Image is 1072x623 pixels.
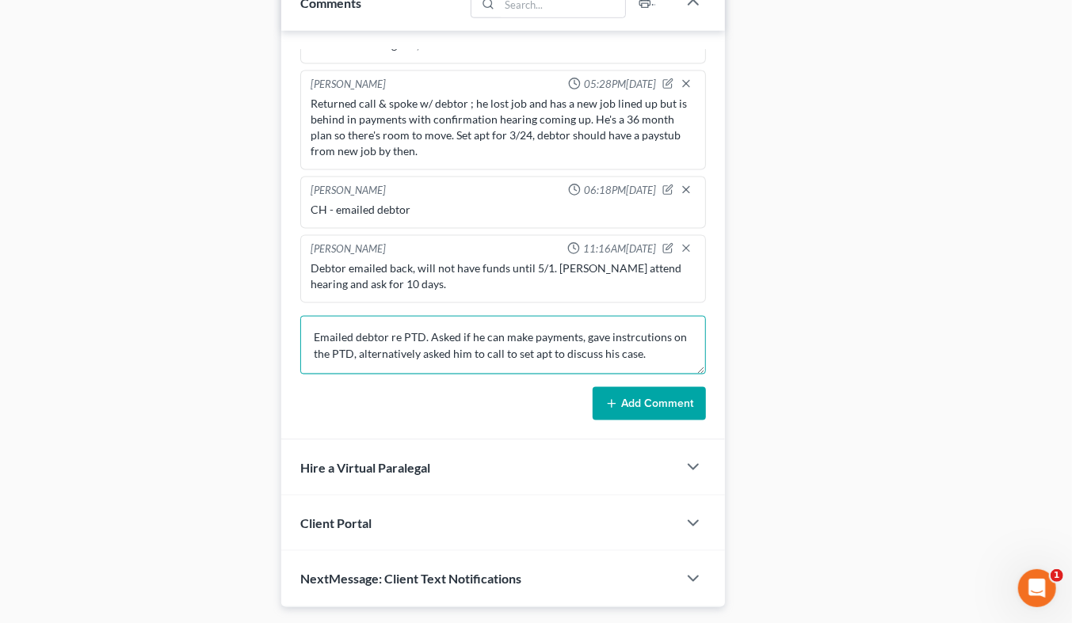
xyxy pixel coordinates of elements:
div: Returned call & spoke w/ debtor ; he lost job and has a new job lined up but is behind in payment... [311,97,696,160]
div: CH - emailed debtor [311,203,696,218]
span: 05:28PM[DATE] [584,78,656,93]
span: Hire a Virtual Paralegal [300,460,430,475]
div: Debtor emailed back, will not have funds until 5/1. [PERSON_NAME] attend hearing and ask for 10 d... [311,261,696,293]
div: [PERSON_NAME] [311,184,386,199]
span: 11:16AM[DATE] [583,242,656,257]
button: Add Comment [593,387,706,420]
div: [PERSON_NAME] [311,78,386,93]
span: Client Portal [300,515,372,530]
span: NextMessage: Client Text Notifications [300,571,521,586]
div: [PERSON_NAME] [311,242,386,258]
span: 1 [1051,569,1063,582]
span: 06:18PM[DATE] [584,184,656,199]
iframe: Intercom live chat [1018,569,1056,607]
